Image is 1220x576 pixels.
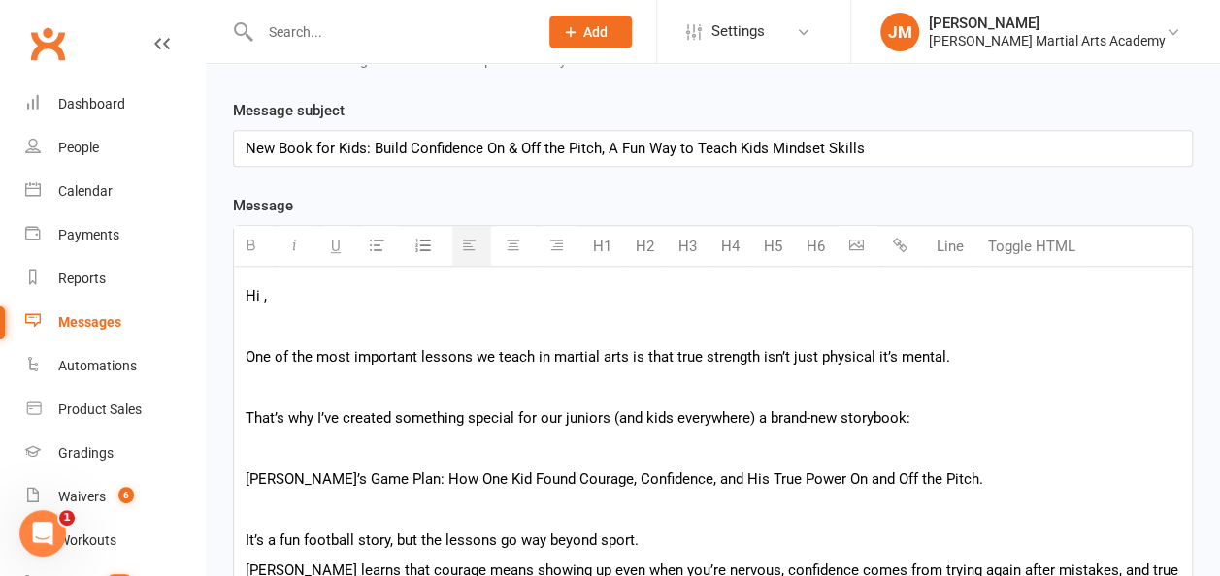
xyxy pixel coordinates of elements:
[58,271,106,286] div: Reports
[58,183,113,199] div: Calendar
[58,532,116,548] div: Workouts
[246,345,1180,368] p: One of the most important lessons we teach in martial arts is that true strength isn’t just physi...
[583,24,608,40] span: Add
[669,227,707,266] button: H3
[360,226,399,266] button: Unordered List
[23,19,72,68] a: Clubworx
[118,487,134,503] span: 6
[25,475,205,519] a: Waivers 6
[404,228,447,265] button: Ordered List
[496,226,535,266] button: Center
[58,489,106,504] div: Waivers
[58,401,142,417] div: Product Sales
[233,194,293,217] label: Message
[711,227,749,266] button: H4
[583,227,621,266] button: H1
[25,257,205,301] a: Reports
[929,15,1166,32] div: [PERSON_NAME]
[880,13,919,51] div: JM
[59,510,75,526] span: 1
[927,227,973,266] button: Line
[711,10,765,53] span: Settings
[25,170,205,213] a: Calendar
[754,227,792,266] button: H5
[25,213,205,257] a: Payments
[25,519,205,562] a: Workouts
[58,314,121,330] div: Messages
[254,18,524,46] input: Search...
[246,467,1180,491] p: [PERSON_NAME]’s Game Plan: How One Kid Found Courage, Confidence, and His True Power On and Off t...
[25,301,205,344] a: Messages
[626,227,664,266] button: H2
[978,227,1085,266] button: Toggle HTML
[929,32,1166,49] div: [PERSON_NAME] Martial Arts Academy
[549,16,632,48] button: Add
[797,227,835,266] button: H6
[278,226,316,266] button: Italic
[246,528,1180,552] p: It’s a fun football story, but the lessons go way beyond sport.
[25,344,205,388] a: Automations
[58,140,99,155] div: People
[540,226,578,266] button: Align text right
[452,226,491,266] button: Align text left
[58,445,114,461] div: Gradings
[234,226,273,266] button: Bold
[25,388,205,432] a: Product Sales
[246,284,1180,307] p: Hi ,
[58,358,137,373] div: Automations
[58,227,119,242] div: Payments
[25,82,205,126] a: Dashboard
[25,432,205,475] a: Gradings
[321,226,355,266] button: Underline
[246,406,1180,430] p: That’s why I’ve created something special for our juniors (and kids everywhere) a brand-new story...
[19,510,66,557] iframe: Intercom live chat
[58,96,125,112] div: Dashboard
[883,227,922,266] button: Insert link
[246,137,1180,160] p: New Book for Kids: Build Confidence On & Off the Pitch, A Fun Way to Teach Kids Mindset Skills
[25,126,205,170] a: People
[233,99,345,122] label: Message subject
